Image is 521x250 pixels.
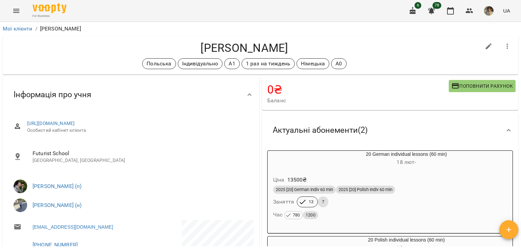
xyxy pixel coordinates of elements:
[273,197,294,207] h6: Заняття
[27,127,248,134] span: Особистий кабінет клієнта
[182,60,218,68] p: Індивідуально
[33,242,78,248] a: [PHONE_NUMBER]
[484,6,494,16] img: 084cbd57bb1921baabc4626302ca7563.jfif
[449,80,516,92] button: Поповнити рахунок
[8,41,481,55] h4: [PERSON_NAME]
[147,60,171,68] p: Польська
[3,77,259,112] div: Інформація про учня
[14,199,27,212] img: Мірошніченко Вікторія Сергіївна (н)
[300,151,513,167] div: 20 German individual lessons (60 min)
[273,187,336,193] span: 2025 [20] German Indiv 60 min
[273,125,368,136] span: Актуальні абонементи ( 2 )
[33,224,113,230] a: [EMAIL_ADDRESS][DOMAIN_NAME]
[268,151,300,167] div: 20 German individual lessons (60 min)
[27,121,75,126] a: [URL][DOMAIN_NAME]
[335,60,342,68] p: А0
[14,89,91,100] span: Інформація про учня
[500,4,513,17] button: UA
[305,199,317,205] span: 13
[268,151,513,228] button: 20 German individual lessons (60 min)18 лют- Ціна13500₴2025 [20] German Indiv 60 min2025 [20] Pol...
[33,3,66,13] img: Voopty Logo
[267,97,449,105] span: Баланс
[290,211,303,219] span: 780
[178,58,223,69] div: Індивідуально
[451,82,513,90] span: Поповнити рахунок
[397,159,416,165] span: 18 лют -
[40,25,81,33] p: [PERSON_NAME]
[35,25,37,33] li: /
[3,25,518,33] nav: breadcrumb
[301,60,325,68] p: Німецька
[262,113,518,148] div: Актуальні абонементи(2)
[3,25,33,32] a: Мої клієнти
[33,157,248,164] p: [GEOGRAPHIC_DATA], [GEOGRAPHIC_DATA]
[224,58,239,69] div: А1
[33,149,248,158] span: Futurist School
[33,14,66,18] span: For Business
[331,58,346,69] div: А0
[273,210,318,220] h6: Час
[142,58,176,69] div: Польська
[303,211,318,219] span: 1200
[246,60,290,68] p: 1 раз на тиждень
[229,60,235,68] p: А1
[273,175,285,185] h6: Ціна
[242,58,295,69] div: 1 раз на тиждень
[33,202,82,208] a: [PERSON_NAME] (н)
[318,199,328,205] span: 7
[432,2,441,9] span: 78
[296,58,329,69] div: Німецька
[14,180,27,193] img: Бабійчук Володимир Дмитрович (п)
[33,183,82,189] a: [PERSON_NAME] (п)
[267,83,449,97] h4: 0 ₴
[414,2,421,9] span: 6
[287,176,307,184] p: 13500 ₴
[8,3,24,19] button: Menu
[336,187,395,193] span: 2025 [20] Polish Indiv 60 min
[503,7,510,14] span: UA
